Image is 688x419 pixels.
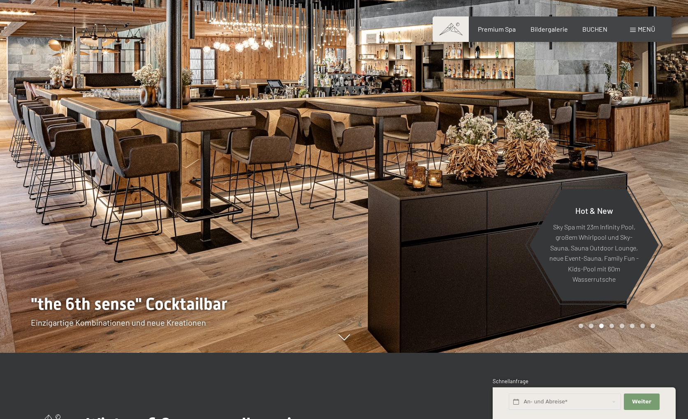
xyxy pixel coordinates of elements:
[589,324,593,328] div: Carousel Page 2
[529,188,659,301] a: Hot & New Sky Spa mit 23m Infinity Pool, großem Whirlpool und Sky-Sauna, Sauna Outdoor Lounge, ne...
[579,324,583,328] div: Carousel Page 1
[478,25,516,33] a: Premium Spa
[640,324,645,328] div: Carousel Page 7
[575,205,613,215] span: Hot & New
[530,25,568,33] a: Bildergalerie
[576,324,655,328] div: Carousel Pagination
[630,324,635,328] div: Carousel Page 6
[632,398,651,405] span: Weiter
[638,25,655,33] span: Menü
[582,25,607,33] a: BUCHEN
[599,324,604,328] div: Carousel Page 3 (Current Slide)
[651,324,655,328] div: Carousel Page 8
[493,378,528,384] span: Schnellanfrage
[620,324,624,328] div: Carousel Page 5
[549,221,639,285] p: Sky Spa mit 23m Infinity Pool, großem Whirlpool und Sky-Sauna, Sauna Outdoor Lounge, neue Event-S...
[624,394,659,410] button: Weiter
[609,324,614,328] div: Carousel Page 4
